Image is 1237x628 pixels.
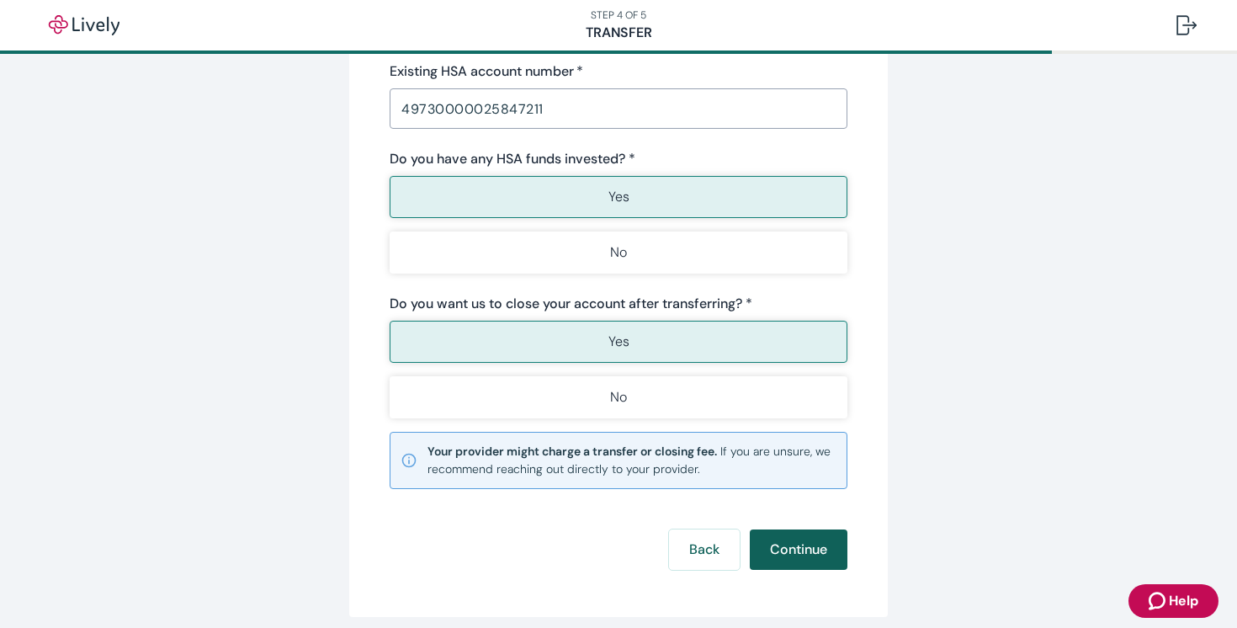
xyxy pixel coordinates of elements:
button: Continue [750,530,847,570]
button: No [390,232,847,274]
strong: Your provider might charge a transfer or closing fee. [427,444,717,459]
label: Do you have any HSA funds invested? * [390,149,635,169]
p: Yes [608,332,629,352]
p: Yes [608,187,629,207]
button: Zendesk support iconHelp [1128,584,1218,618]
svg: Zendesk support icon [1149,591,1169,611]
button: Yes [390,176,847,218]
label: Existing HSA account number [390,61,583,82]
button: Log out [1163,5,1210,45]
button: Yes [390,321,847,363]
p: No [610,242,627,263]
button: Back [669,530,740,570]
small: If you are unsure, we recommend reaching out directly to your provider. [427,443,836,478]
button: No [390,376,847,418]
img: Lively [37,15,131,35]
p: No [610,387,627,407]
span: Help [1169,591,1198,611]
label: Do you want us to close your account after transferring? * [390,294,752,314]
